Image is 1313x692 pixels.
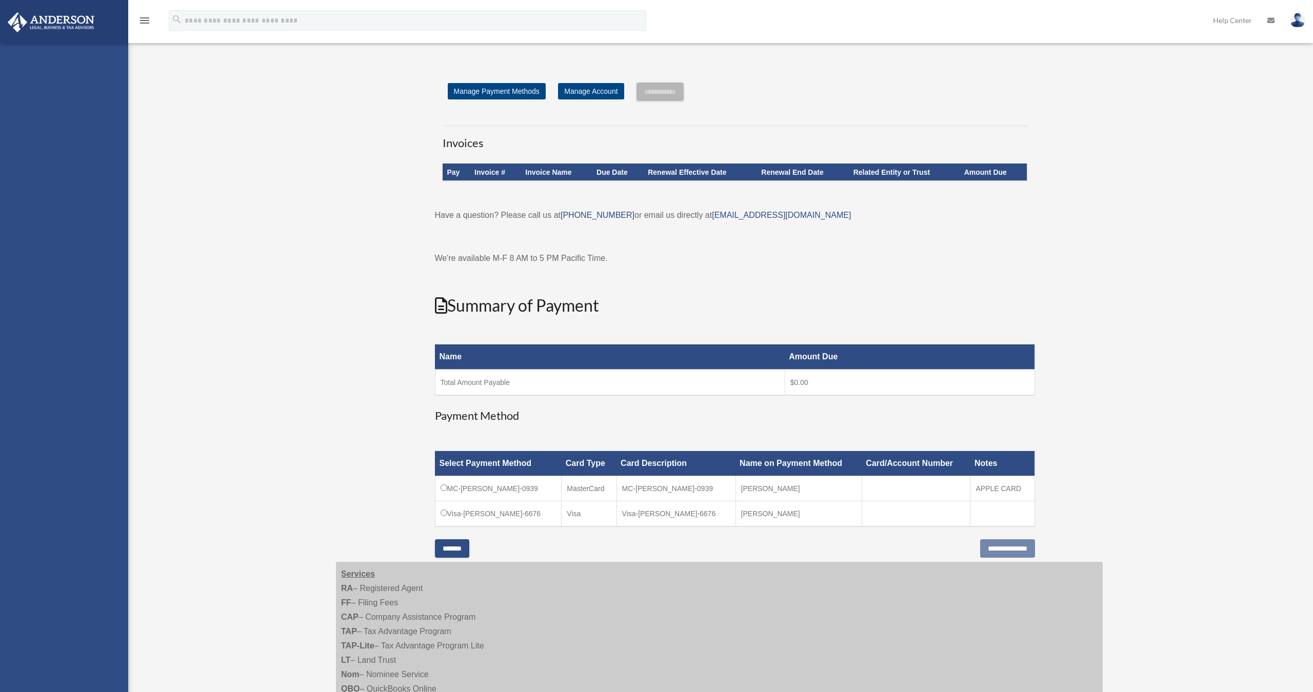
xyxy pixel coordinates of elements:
th: Invoice # [470,164,521,181]
a: Manage Payment Methods [448,83,546,99]
td: Visa [562,501,616,527]
td: $0.00 [785,370,1035,395]
strong: RA [341,584,353,593]
td: MC-[PERSON_NAME]-0939 [435,476,562,501]
td: Visa-[PERSON_NAME]-6676 [435,501,562,527]
strong: TAP-Lite [341,641,374,650]
th: Card Description [616,451,735,476]
th: Invoice Name [521,164,592,181]
strong: Nom [341,670,360,679]
strong: CAP [341,613,359,621]
h3: Invoices [443,126,1027,151]
strong: Services [341,569,375,578]
img: User Pic [1290,13,1305,28]
strong: LT [341,656,350,664]
p: Have a question? Please call us at or email us directly at [435,208,1035,222]
a: menu [138,18,151,27]
th: Amount Due [960,164,1027,181]
td: MC-[PERSON_NAME]-0939 [616,476,735,501]
th: Pay [443,164,470,181]
img: Anderson Advisors Platinum Portal [5,12,97,32]
th: Related Entity or Trust [849,164,960,181]
i: search [171,14,183,25]
td: [PERSON_NAME] [735,476,862,501]
p: We're available M-F 8 AM to 5 PM Pacific Time. [435,251,1035,266]
a: Manage Account [558,83,624,99]
th: Card/Account Number [862,451,970,476]
th: Renewal Effective Date [644,164,757,181]
strong: FF [341,598,351,607]
td: Total Amount Payable [435,370,785,395]
td: APPLE CARD [970,476,1035,501]
td: [PERSON_NAME] [735,501,862,527]
th: Select Payment Method [435,451,562,476]
a: [PHONE_NUMBER] [561,211,634,219]
th: Due Date [592,164,644,181]
h3: Payment Method [435,408,1035,424]
h2: Summary of Payment [435,294,1035,317]
th: Name on Payment Method [735,451,862,476]
th: Name [435,344,785,370]
a: [EMAIL_ADDRESS][DOMAIN_NAME] [712,211,851,219]
td: MasterCard [562,476,616,501]
td: Visa-[PERSON_NAME]-6676 [616,501,735,527]
th: Card Type [562,451,616,476]
i: menu [138,14,151,27]
th: Renewal End Date [757,164,849,181]
th: Notes [970,451,1035,476]
strong: TAP [341,627,357,636]
th: Amount Due [785,344,1035,370]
